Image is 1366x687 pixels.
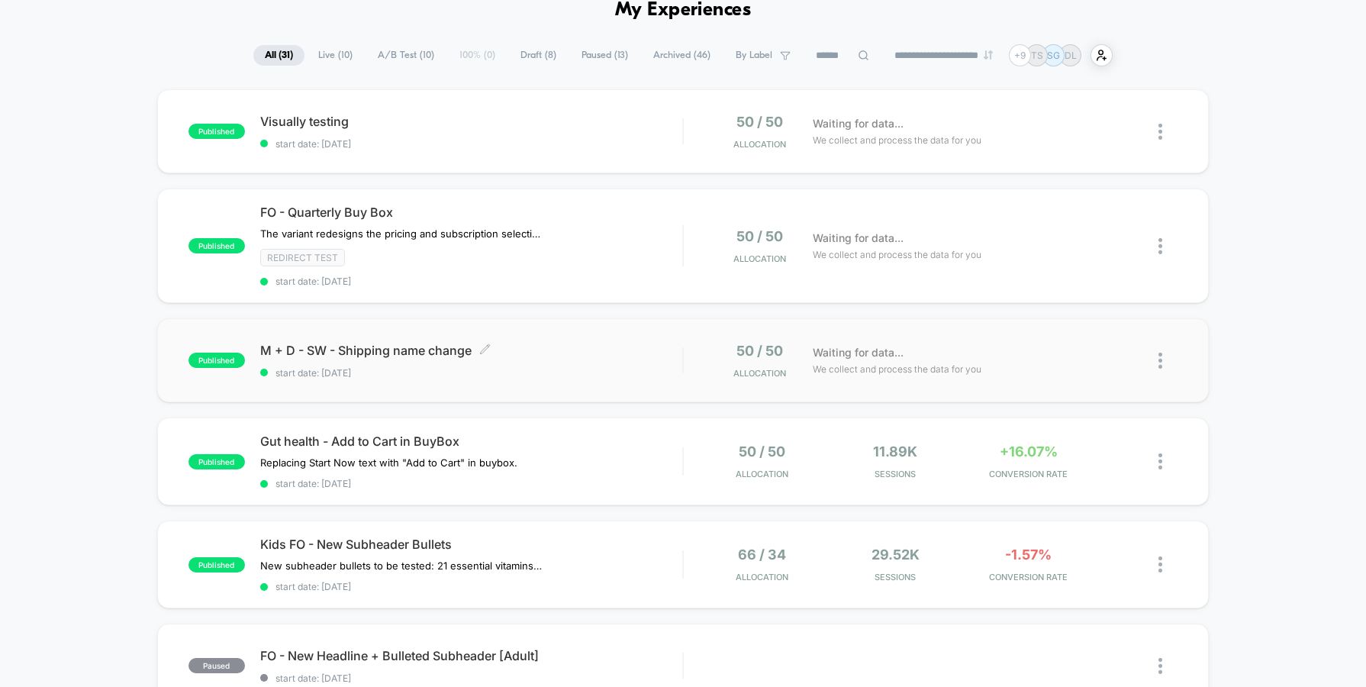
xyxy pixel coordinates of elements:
img: close [1158,453,1162,469]
span: FO - Quarterly Buy Box [260,205,682,220]
span: CONVERSION RATE [966,572,1092,582]
span: FO - New Headline + Bulleted Subheader [Adult] [260,648,682,663]
span: 50 / 50 [736,228,783,244]
p: SG [1047,50,1060,61]
span: All ( 31 ) [253,45,304,66]
span: start date: [DATE] [260,581,682,592]
span: published [188,557,245,572]
img: close [1158,658,1162,674]
span: published [188,124,245,139]
span: published [188,353,245,368]
span: start date: [DATE] [260,367,682,379]
span: Live ( 10 ) [307,45,364,66]
span: 50 / 50 [736,343,783,359]
span: Sessions [833,572,958,582]
span: We collect and process the data for you [813,247,981,262]
span: start date: [DATE] [260,478,682,489]
span: 66 / 34 [738,547,786,563]
span: start date: [DATE] [260,138,682,150]
img: close [1158,353,1162,369]
span: M + D - SW - Shipping name change [260,343,682,358]
span: 11.89k [873,443,917,460]
span: Visually testing [260,114,682,129]
span: Waiting for data... [813,344,904,361]
span: Replacing Start Now text with "Add to Cart" in buybox. [260,456,517,469]
span: Allocation [733,368,786,379]
span: Kids FO - New Subheader Bullets [260,537,682,552]
p: TS [1031,50,1043,61]
img: close [1158,124,1162,140]
span: New subheader bullets to be tested: 21 essential vitamins from 100% organic fruits & veggiesSuppo... [260,560,543,572]
span: Paused ( 13 ) [570,45,640,66]
span: Sessions [833,469,958,479]
img: close [1158,556,1162,572]
span: 29.52k [871,547,920,563]
span: Waiting for data... [813,230,904,247]
p: DL [1065,50,1077,61]
span: Waiting for data... [813,115,904,132]
div: + 9 [1009,44,1031,66]
span: published [188,238,245,253]
span: +16.07% [1000,443,1058,460]
span: Redirect Test [260,249,345,266]
span: A/B Test ( 10 ) [366,45,446,66]
span: Allocation [733,139,786,150]
span: published [188,454,245,469]
span: Draft ( 8 ) [509,45,568,66]
span: Allocation [733,253,786,264]
span: Gut health - Add to Cart in BuyBox [260,434,682,449]
span: The variant redesigns the pricing and subscription selection interface by introducing a more stru... [260,227,543,240]
span: Allocation [736,572,788,582]
span: Allocation [736,469,788,479]
span: Archived ( 46 ) [642,45,722,66]
span: We collect and process the data for you [813,362,981,376]
span: We collect and process the data for you [813,133,981,147]
span: start date: [DATE] [260,672,682,684]
span: -1.57% [1005,547,1052,563]
span: 50 / 50 [739,443,785,460]
span: paused [188,658,245,673]
img: close [1158,238,1162,254]
span: 50 / 50 [736,114,783,130]
img: end [984,50,993,60]
span: start date: [DATE] [260,276,682,287]
span: CONVERSION RATE [966,469,1092,479]
span: By Label [736,50,772,61]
